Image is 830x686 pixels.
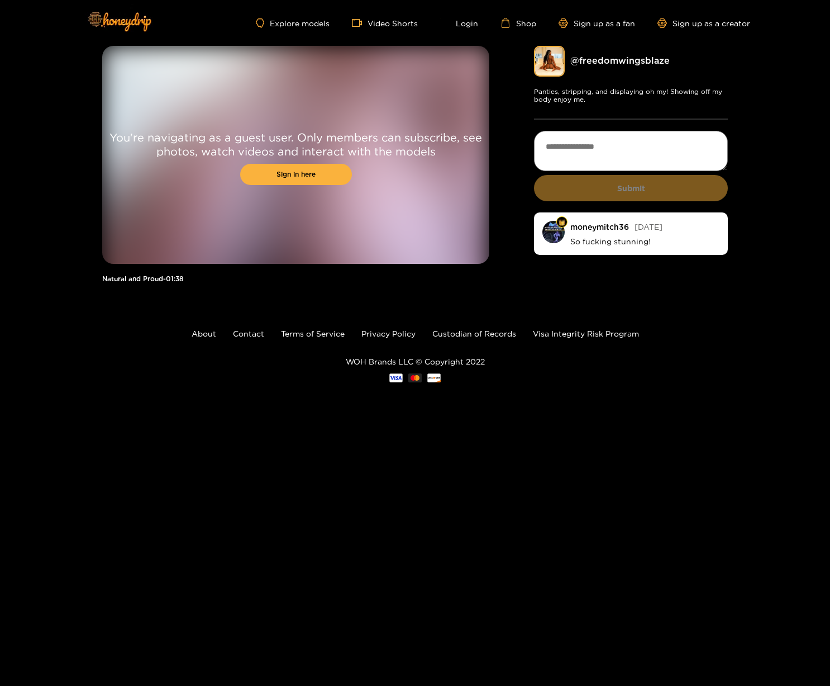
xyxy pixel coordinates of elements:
img: freedomwingsblaze [534,46,565,77]
img: Fan Level [559,219,565,226]
button: Submit [534,175,728,201]
a: Shop [500,18,536,28]
a: Custodian of Records [432,329,516,338]
a: Login [440,18,478,28]
a: Sign up as a creator [657,18,750,28]
a: Visa Integrity Risk Program [533,329,639,338]
p: You're navigating as a guest user. Only members can subscribe, see photos, watch videos and inter... [102,130,489,158]
span: [DATE] [635,223,662,231]
span: video-camera [352,18,368,28]
p: Panties, stripping, and displaying oh my! Showing off my body enjoy me. [534,88,728,103]
h1: Natural and Proud - 01:38 [102,275,489,283]
a: Video Shorts [352,18,418,28]
p: So fucking stunning! [570,236,719,247]
img: ufrtz-img_3437.jpeg [542,221,565,243]
a: Privacy Policy [361,329,416,338]
div: moneymitch36 [570,223,629,231]
a: Terms of Service [281,329,345,338]
a: Sign in here [240,164,352,185]
a: Explore models [256,18,330,28]
a: About [192,329,216,338]
a: Sign up as a fan [559,18,635,28]
a: @ freedomwingsblaze [570,55,670,65]
a: Contact [233,329,264,338]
